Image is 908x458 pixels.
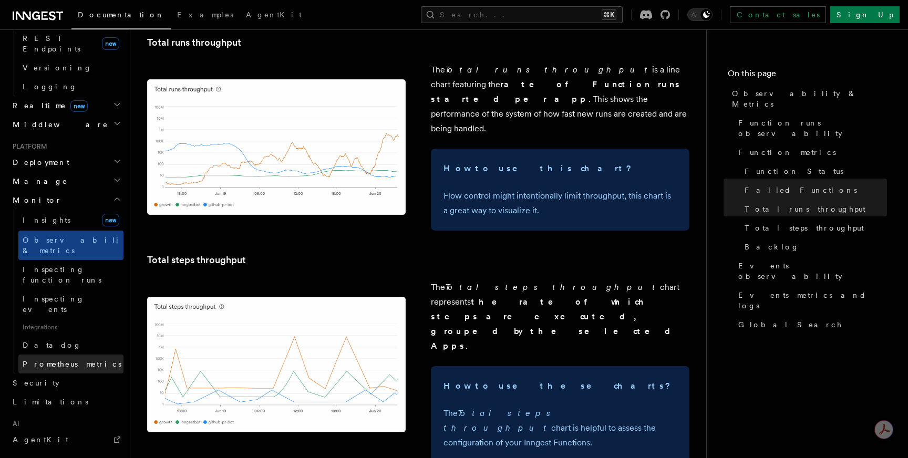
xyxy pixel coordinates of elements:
span: Versioning [23,64,92,72]
a: Total steps throughput [147,253,246,267]
span: Deployment [8,157,69,168]
span: Global Search [738,319,842,330]
span: Examples [177,11,233,19]
span: Realtime [8,100,88,111]
a: Events observability [734,256,887,286]
a: Documentation [71,3,171,29]
a: Function metrics [734,143,887,162]
span: Datadog [23,341,81,349]
a: Sign Up [830,6,900,23]
a: AgentKit [240,3,308,28]
span: REST Endpoints [23,34,80,53]
a: Datadog [18,336,123,355]
span: AI [8,420,19,428]
a: Logging [18,77,123,96]
img: The Total runs throughput is a line chart featuring the total number of Function runs per applica... [147,79,406,215]
span: Limitations [13,398,88,406]
a: Backlog [740,237,887,256]
span: Total runs throughput [745,204,865,214]
span: Security [13,379,59,387]
span: Manage [8,176,68,186]
span: Monitor [8,195,62,205]
span: Events observability [738,261,887,282]
img: The Total steps throughput is a line chart featuring the total number of Function steps running a... [147,297,406,432]
h4: On this page [728,67,887,84]
a: Inspecting function runs [18,260,123,289]
em: Total runs throughput [445,65,652,75]
a: AgentKit [8,430,123,449]
button: Search...⌘K [421,6,623,23]
a: Security [8,373,123,392]
p: The chart is helpful to assess the configuration of your Inngest Functions. [443,406,677,450]
a: Limitations [8,392,123,411]
a: Inspecting events [18,289,123,319]
span: Backlog [745,242,799,252]
a: Observability & metrics [18,231,123,260]
span: Total steps throughput [745,223,864,233]
span: Observability & Metrics [732,88,887,109]
div: Monitor [8,210,123,373]
p: The chart represents . [431,280,689,353]
span: Inspecting function runs [23,265,101,284]
a: Insightsnew [18,210,123,231]
a: Total steps throughput [740,218,887,237]
a: Failed Functions [740,181,887,200]
a: Global Search [734,315,887,334]
a: Events metrics and logs [734,286,887,315]
p: The is a line chart featuring the . This shows the performance of the system of how fast new runs... [431,63,689,136]
span: Function metrics [738,147,836,158]
span: Prometheus metrics [23,360,121,368]
a: Examples [171,3,240,28]
em: Total steps throughput [443,408,556,433]
a: Versioning [18,58,123,77]
span: Observability & metrics [23,236,131,255]
strong: the rate of which steps are executed, grouped by the selected Apps [431,297,679,351]
em: Total steps throughput [445,282,660,292]
span: Function Status [745,166,843,176]
button: Manage [8,172,123,191]
a: Total runs throughput [147,35,241,50]
p: Flow control might intentionally limit throughput, this chart is a great way to visualize it. [443,189,677,218]
span: new [102,37,119,50]
button: Toggle dark mode [687,8,713,21]
span: Logging [23,82,77,91]
span: AgentKit [13,435,68,444]
strong: How to use this chart? [443,163,634,173]
a: Contact sales [730,6,826,23]
span: new [70,100,88,112]
span: Events metrics and logs [738,290,887,311]
strong: How to use these charts? [443,381,673,391]
a: Function runs observability [734,113,887,143]
strong: rate of Function runs started per app [431,79,681,104]
span: AgentKit [246,11,302,19]
span: Function runs observability [738,118,887,139]
span: Failed Functions [745,185,857,195]
span: Insights [23,216,70,224]
span: new [102,214,119,226]
span: Documentation [78,11,164,19]
kbd: ⌘K [602,9,616,20]
span: Integrations [18,319,123,336]
span: Inspecting events [23,295,85,314]
span: Platform [8,142,47,151]
a: Function Status [740,162,887,181]
button: Middleware [8,115,123,134]
span: Middleware [8,119,108,130]
a: Prometheus metrics [18,355,123,373]
button: Realtimenew [8,96,123,115]
button: Monitor [8,191,123,210]
a: Observability & Metrics [728,84,887,113]
a: REST Endpointsnew [18,29,123,58]
a: Total runs throughput [740,200,887,218]
button: Deployment [8,153,123,172]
